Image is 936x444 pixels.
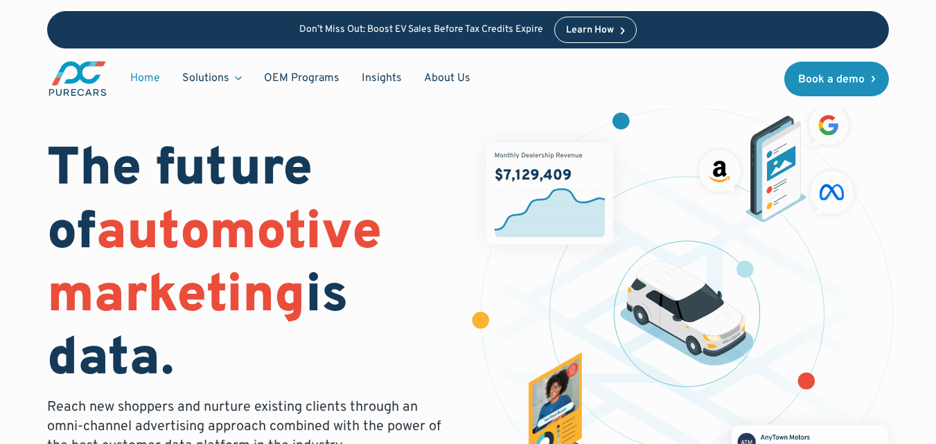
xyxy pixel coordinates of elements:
a: Home [119,65,171,91]
a: Learn How [554,17,637,43]
div: Solutions [182,71,229,86]
a: About Us [413,65,482,91]
img: purecars logo [47,60,108,98]
div: Book a demo [798,74,865,85]
p: Don’t Miss Out: Boost EV Sales Before Tax Credits Expire [299,24,543,36]
img: illustration of a vehicle [620,260,754,366]
a: OEM Programs [253,65,351,91]
a: Insights [351,65,413,91]
a: main [47,60,108,98]
div: Solutions [171,65,253,91]
div: Learn How [566,26,614,35]
a: Book a demo [784,62,890,96]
